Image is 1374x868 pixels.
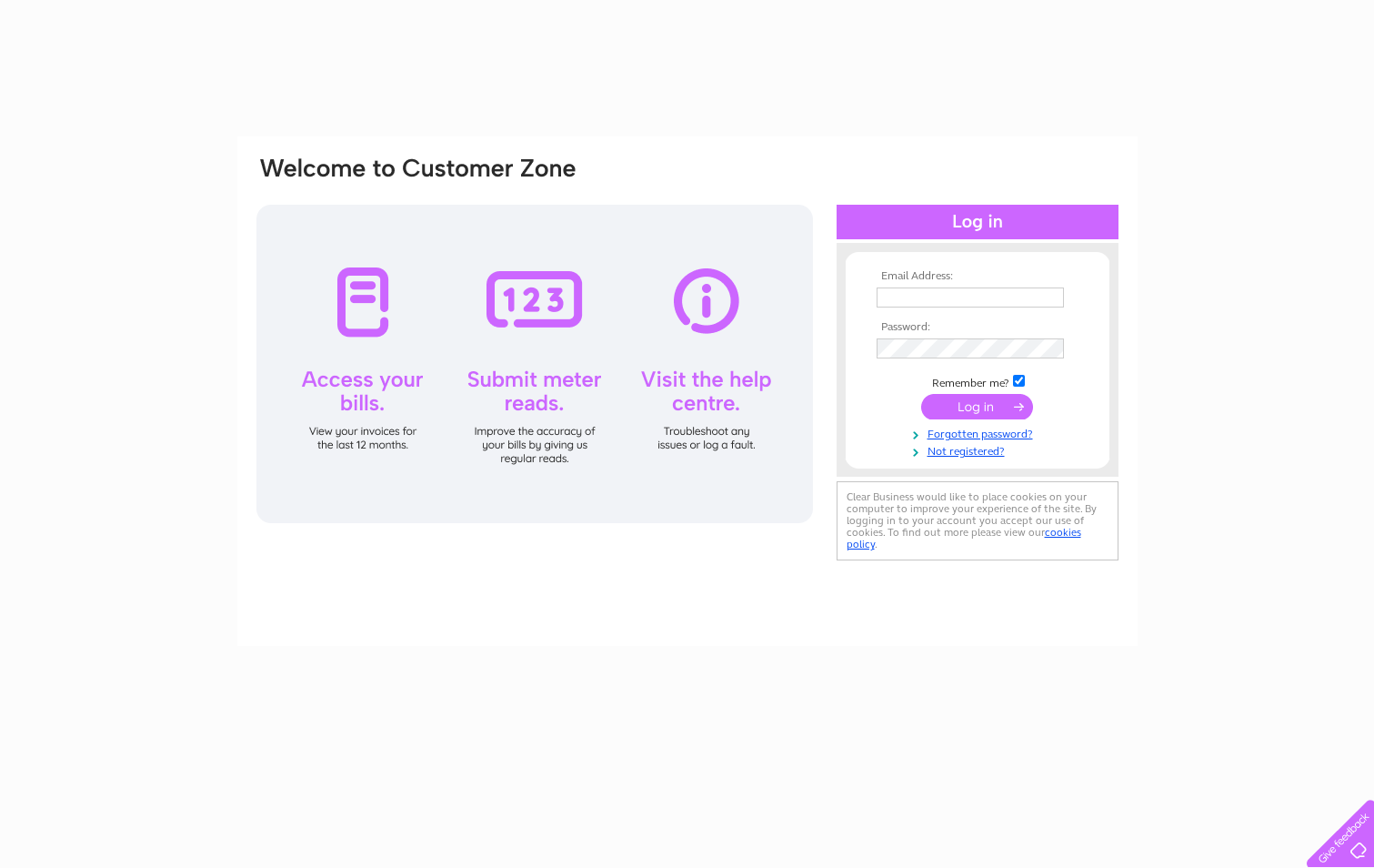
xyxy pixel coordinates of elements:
[877,441,1083,459] a: Not registered?
[872,372,1083,390] td: Remember me?
[921,394,1033,419] input: Submit
[872,270,1083,283] th: Email Address:
[872,321,1083,334] th: Password:
[847,526,1081,550] a: cookies policy
[837,481,1118,560] div: Clear Business would like to place cookies on your computer to improve your experience of the sit...
[877,424,1083,441] a: Forgotten password?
